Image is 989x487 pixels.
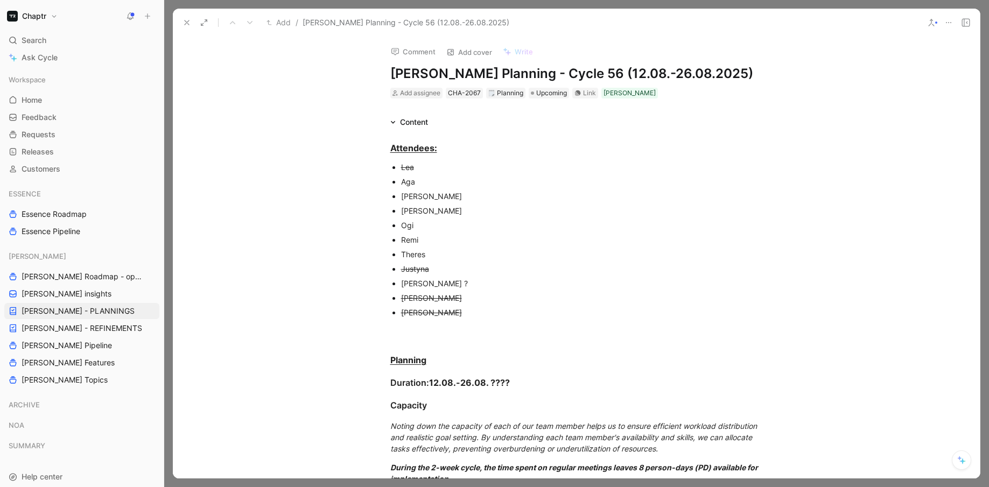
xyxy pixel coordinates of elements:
s: Justyna [401,264,429,273]
div: Content [400,116,428,129]
h1: Chaptr [22,11,46,21]
span: Upcoming [536,88,567,98]
span: [PERSON_NAME] - REFINEMENTS [22,323,142,334]
a: [PERSON_NAME] Pipeline [4,337,159,354]
span: Requests [22,129,55,140]
h1: [PERSON_NAME] Planning - Cycle 56 (12.08.-26.08.2025) [390,65,763,82]
span: NOA [9,420,24,430]
div: Ogi [401,220,763,231]
span: Essence Pipeline [22,226,80,237]
span: Write [515,47,533,57]
span: Workspace [9,74,46,85]
span: [PERSON_NAME] Topics [22,375,108,385]
div: ESSENCE [4,186,159,202]
span: Essence Roadmap [22,209,87,220]
a: [PERSON_NAME] insights [4,286,159,302]
s: [PERSON_NAME] [401,308,462,317]
span: Feedback [22,112,57,123]
s: Lea [401,163,414,172]
button: Add [264,16,293,29]
a: Feedback [4,109,159,125]
span: SUMMARY [9,440,45,451]
div: [PERSON_NAME][PERSON_NAME] Roadmap - open items[PERSON_NAME] insights[PERSON_NAME] - PLANNINGS[PE... [4,248,159,388]
span: Customers [22,164,60,174]
div: Workspace [4,72,159,88]
div: ARCHIVE [4,397,159,416]
span: ARCHIVE [9,399,40,410]
a: [PERSON_NAME] Roadmap - open items [4,269,159,285]
div: Content [386,116,432,129]
a: [PERSON_NAME] - REFINEMENTS [4,320,159,336]
span: Releases [22,146,54,157]
button: ChaptrChaptr [4,9,60,24]
button: Comment [386,44,440,59]
a: Customers [4,161,159,177]
strong: 12.08.-26.08. ???? [429,377,510,388]
button: Write [498,44,538,59]
a: Requests [4,126,159,143]
span: [PERSON_NAME] Planning - Cycle 56 (12.08.-26.08.2025) [303,16,509,29]
img: 🗒️ [488,90,495,96]
div: Search [4,32,159,48]
img: Chaptr [7,11,18,22]
div: [PERSON_NAME] [401,190,763,202]
div: NOA [4,417,159,433]
div: Theres [401,249,763,260]
div: Capacity [390,399,763,412]
a: Ask Cycle [4,50,159,66]
div: Help center [4,469,159,485]
div: Duration: [390,376,763,389]
span: Add assignee [400,89,440,97]
div: Planning [488,88,523,98]
span: Help center [22,472,62,481]
a: [PERSON_NAME] Features [4,355,159,371]
div: ESSENCEEssence RoadmapEssence Pipeline [4,186,159,239]
s: [PERSON_NAME] [401,293,462,302]
a: Releases [4,144,159,160]
div: [PERSON_NAME] [401,205,763,216]
div: [PERSON_NAME] ? [401,278,763,289]
div: Upcoming [529,88,569,98]
span: Search [22,34,46,47]
a: Home [4,92,159,108]
a: Essence Pipeline [4,223,159,239]
u: Attendees: [390,143,437,153]
u: Planning [390,355,426,365]
div: [PERSON_NAME] [4,248,159,264]
div: SUMMARY [4,437,159,454]
span: [PERSON_NAME] Pipeline [22,340,112,351]
div: ARCHIVE [4,397,159,413]
a: [PERSON_NAME] - PLANNINGS [4,303,159,319]
span: [PERSON_NAME] insights [22,288,111,299]
a: [PERSON_NAME] Topics [4,372,159,388]
span: ESSENCE [9,188,41,199]
div: Remi [401,234,763,245]
span: Ask Cycle [22,51,58,64]
div: Aga [401,176,763,187]
span: Home [22,95,42,105]
span: / [296,16,298,29]
span: [PERSON_NAME] Features [22,357,115,368]
div: [PERSON_NAME] [604,88,656,98]
div: NOA [4,417,159,436]
span: [PERSON_NAME] Roadmap - open items [22,271,146,282]
a: Essence Roadmap [4,206,159,222]
em: During the 2-week cycle, the time spent on regular meetings leaves 8 person-days (PD) available f... [390,463,760,483]
div: SUMMARY [4,437,159,457]
button: Add cover [441,45,497,60]
div: Link [583,88,596,98]
div: CHA-2067 [448,88,481,98]
div: 🗒️Planning [486,88,525,98]
span: [PERSON_NAME] [9,251,66,262]
em: Noting down the capacity of each of our team member helps us to ensure efficient workload distrib... [390,421,759,453]
span: [PERSON_NAME] - PLANNINGS [22,306,135,316]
